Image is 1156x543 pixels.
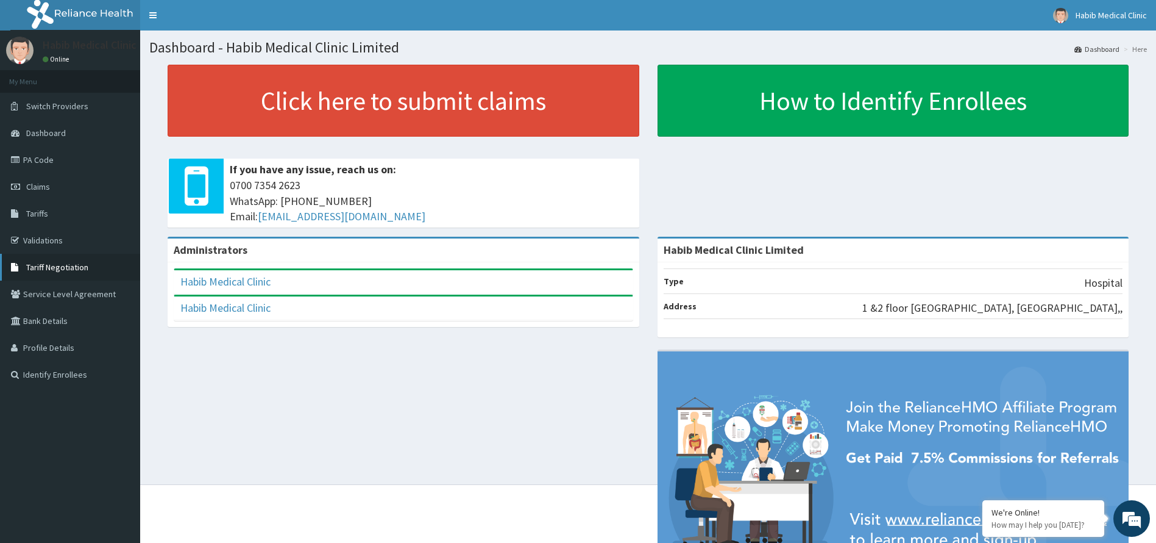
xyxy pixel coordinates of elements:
[862,300,1122,316] p: 1 &2 floor [GEOGRAPHIC_DATA], [GEOGRAPHIC_DATA],,
[180,275,271,289] a: Habib Medical Clinic
[1076,10,1147,21] span: Habib Medical Clinic
[664,276,684,287] b: Type
[6,37,34,64] img: User Image
[26,128,66,138] span: Dashboard
[664,301,697,312] b: Address
[230,162,396,176] b: If you have any issue, reach us on:
[1121,44,1147,54] li: Here
[1074,44,1119,54] a: Dashboard
[991,520,1095,530] p: How may I help you today?
[26,101,88,112] span: Switch Providers
[149,40,1147,56] h1: Dashboard - Habib Medical Clinic Limited
[1053,8,1068,23] img: User Image
[664,243,804,257] strong: Habib Medical Clinic Limited
[1084,275,1122,291] p: Hospital
[168,65,639,137] a: Click here to submit claims
[26,181,50,192] span: Claims
[43,55,72,63] a: Online
[174,243,247,257] b: Administrators
[991,507,1095,518] div: We're Online!
[258,209,425,223] a: [EMAIL_ADDRESS][DOMAIN_NAME]
[180,301,271,315] a: Habib Medical Clinic
[230,178,633,225] span: 0700 7354 2623 WhatsApp: [PHONE_NUMBER] Email:
[26,208,48,219] span: Tariffs
[658,65,1129,137] a: How to Identify Enrollees
[43,40,137,51] p: Habib Medical Clinic
[26,262,88,273] span: Tariff Negotiation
